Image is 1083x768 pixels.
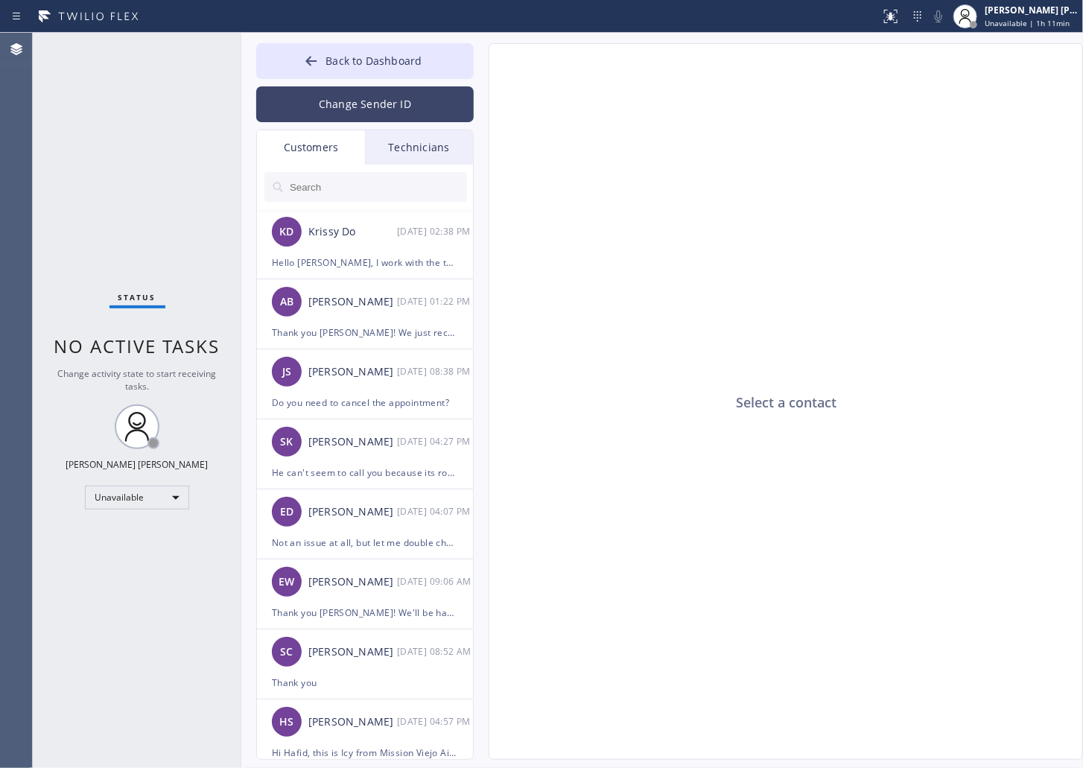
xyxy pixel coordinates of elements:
[308,644,397,661] div: [PERSON_NAME]
[85,486,189,510] div: Unavailable
[397,573,474,590] div: 09/09/2025 9:06 AM
[308,504,397,521] div: [PERSON_NAME]
[928,6,949,27] button: Mute
[272,394,458,411] div: Do you need to cancel the appointment?
[280,293,293,311] span: AB
[272,464,458,481] div: He can't seem to call you because its routed to voicemail
[256,86,474,122] button: Change Sender ID
[308,293,397,311] div: [PERSON_NAME]
[288,172,467,202] input: Search
[279,574,294,591] span: EW
[118,292,156,302] span: Status
[985,18,1070,28] span: Unavailable | 1h 11min
[308,364,397,381] div: [PERSON_NAME]
[66,458,209,471] div: [PERSON_NAME] [PERSON_NAME]
[54,334,220,358] span: No active tasks
[272,604,458,621] div: Thank you [PERSON_NAME]! We'll be happy to be there, have a good day!
[365,130,473,165] div: Technicians
[257,130,365,165] div: Customers
[397,223,474,240] div: 09/12/2025 9:38 AM
[397,293,474,310] div: 09/12/2025 9:22 AM
[397,503,474,520] div: 09/09/2025 9:07 AM
[272,674,458,691] div: Thank you
[397,363,474,380] div: 09/12/2025 9:38 AM
[256,43,474,79] button: Back to Dashboard
[280,504,293,521] span: ED
[272,324,458,341] div: Thank you [PERSON_NAME]! We just received the payment, you should get an email confirmation with ...
[272,534,458,551] div: Not an issue at all, but let me double check with my technician for you and I'll be back in a few...
[325,54,422,68] span: Back to Dashboard
[308,714,397,731] div: [PERSON_NAME]
[279,714,293,731] span: HS
[397,713,474,730] div: 09/08/2025 9:57 AM
[280,644,293,661] span: SC
[308,434,397,451] div: [PERSON_NAME]
[985,4,1079,16] div: [PERSON_NAME] [PERSON_NAME]
[280,434,293,451] span: SK
[272,744,458,761] div: Hi Hafid, this is Icy from Mission Viejo Air Conditioner Repair. I’m confirming your appointment ...
[58,367,217,393] span: Change activity state to start receiving tasks.
[397,643,474,660] div: 09/09/2025 9:52 AM
[308,574,397,591] div: [PERSON_NAME]
[397,433,474,450] div: 09/09/2025 9:27 AM
[308,223,397,241] div: Krissy Do
[282,364,291,381] span: JS
[279,223,293,241] span: KD
[272,254,458,271] div: Hello [PERSON_NAME], I work with the technicians [PERSON_NAME] and [PERSON_NAME], we were hoping ...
